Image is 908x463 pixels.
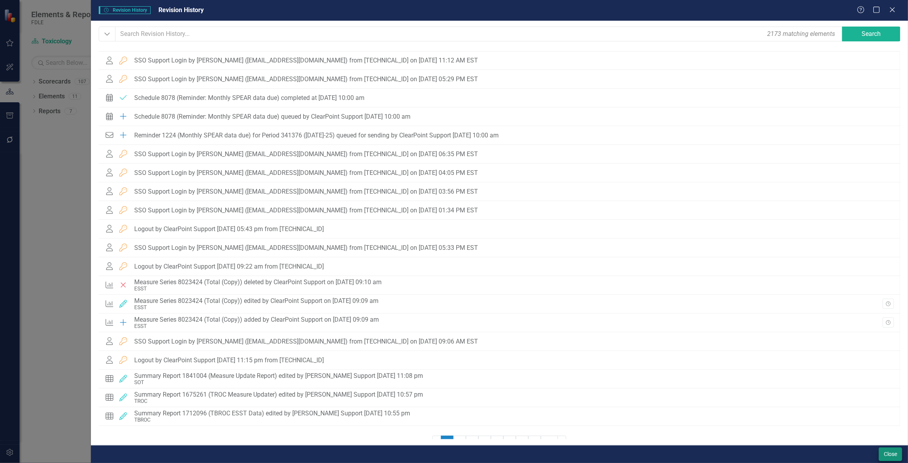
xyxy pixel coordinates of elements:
[842,27,901,41] button: Search
[134,398,423,404] div: TROC
[441,436,453,449] span: 1
[879,447,902,461] button: Close
[436,438,438,446] span: ‹
[115,27,843,41] input: Search Revision History...
[466,436,478,449] a: 3
[561,438,563,446] span: ›
[478,436,491,449] a: 4
[134,323,379,329] div: ESST
[134,151,478,158] div: SSO Support Login by [PERSON_NAME] ([EMAIL_ADDRESS][DOMAIN_NAME]) from [TECHNICAL_ID] on [DATE] 0...
[491,436,503,449] a: 5
[134,76,478,83] div: SSO Support Login by [PERSON_NAME] ([EMAIL_ADDRESS][DOMAIN_NAME]) from [TECHNICAL_ID] on [DATE] 0...
[99,6,151,14] span: Revision History
[516,436,528,449] a: 7
[134,316,379,323] div: Measure Series 8023424 (Total (Copy)) added by ClearPoint Support on [DATE] 09:09 am
[503,436,516,449] a: 6
[134,244,478,251] div: SSO Support Login by [PERSON_NAME] ([EMAIL_ADDRESS][DOMAIN_NAME]) from [TECHNICAL_ID] on [DATE] 0...
[134,207,478,214] div: SSO Support Login by [PERSON_NAME] ([EMAIL_ADDRESS][DOMAIN_NAME]) from [TECHNICAL_ID] on [DATE] 0...
[453,436,466,449] a: 2
[134,263,324,270] div: Logout by ClearPoint Support [DATE] 09:22 am from [TECHNICAL_ID]
[134,113,410,120] div: Schedule 8078 (Reminder: Monthly SPEAR data due) queued by ClearPoint Support [DATE] 10:00 am
[134,226,324,233] div: Logout by ClearPoint Support [DATE] 05:43 pm from [TECHNICAL_ID]
[765,27,837,40] div: 2173 matching elements
[134,169,478,176] div: SSO Support Login by [PERSON_NAME] ([EMAIL_ADDRESS][DOMAIN_NAME]) from [TECHNICAL_ID] on [DATE] 0...
[134,132,499,139] div: Reminder 1224 (Monthly SPEAR data due) for Period 341376 ([DATE]-25) queued for sending by ClearP...
[158,6,204,14] span: Revision History
[134,379,423,385] div: SOT
[134,357,324,364] div: Logout by ClearPoint Support [DATE] 11:15 pm from [TECHNICAL_ID]
[541,436,558,449] a: 109
[134,94,364,102] div: Schedule 8078 (Reminder: Monthly SPEAR data due) completed at [DATE] 10:00 am
[134,279,382,286] div: Measure Series 8023424 (Total (Copy)) deleted by ClearPoint Support on [DATE] 09:10 am
[134,338,478,345] div: SSO Support Login by [PERSON_NAME] ([EMAIL_ADDRESS][DOMAIN_NAME]) from [TECHNICAL_ID] on [DATE] 0...
[134,305,378,310] div: ESST
[134,372,423,379] div: Summary Report 1841004 (Measure Update Report) edited by [PERSON_NAME] Support [DATE] 11:08 pm
[134,57,478,64] div: SSO Support Login by [PERSON_NAME] ([EMAIL_ADDRESS][DOMAIN_NAME]) from [TECHNICAL_ID] on [DATE] 1...
[134,391,423,398] div: Summary Report 1675261 (TROC Measure Updater) edited by [PERSON_NAME] Support [DATE] 10:57 pm
[134,297,378,305] div: Measure Series 8023424 (Total (Copy)) edited by ClearPoint Support on [DATE] 09:09 am
[134,286,382,292] div: ESST
[134,188,478,195] div: SSO Support Login by [PERSON_NAME] ([EMAIL_ADDRESS][DOMAIN_NAME]) from [TECHNICAL_ID] on [DATE] 0...
[134,410,410,417] div: Summary Report 1712096 (TBROC ESST Data) edited by [PERSON_NAME] Support [DATE] 10:55 pm
[134,417,410,423] div: TBROC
